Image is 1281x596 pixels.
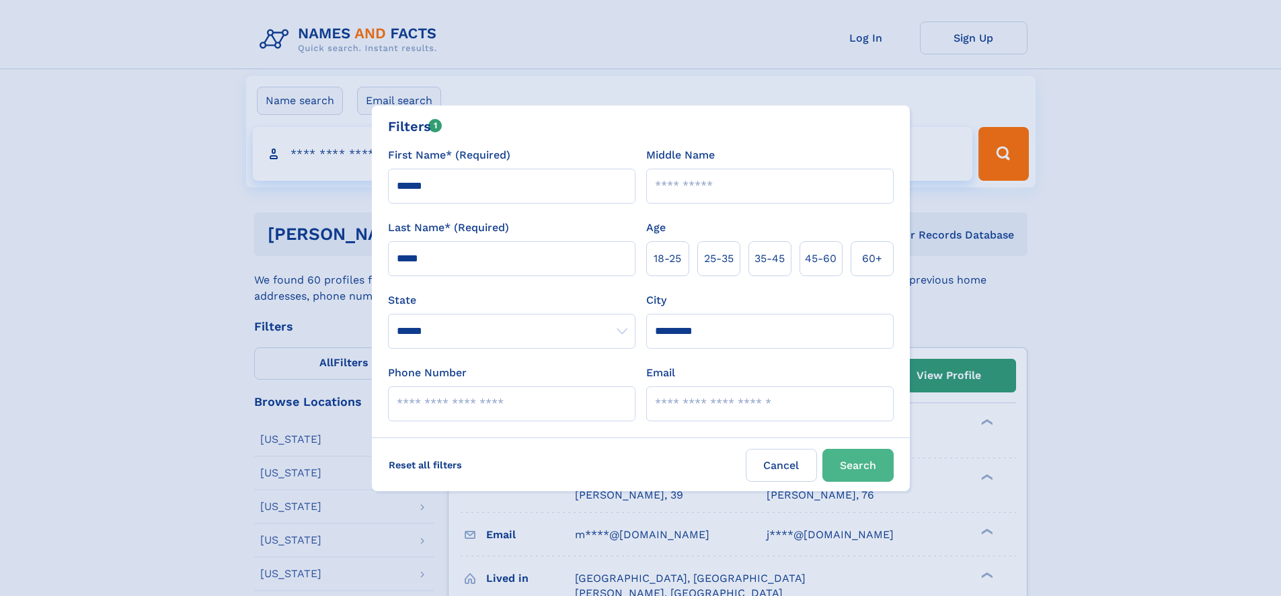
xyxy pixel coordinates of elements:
span: 60+ [862,251,882,267]
span: 18‑25 [654,251,681,267]
label: First Name* (Required) [388,147,510,163]
label: Age [646,220,666,236]
label: Middle Name [646,147,715,163]
button: Search [822,449,894,482]
label: Last Name* (Required) [388,220,509,236]
span: 45‑60 [805,251,837,267]
span: 25‑35 [704,251,734,267]
label: State [388,292,635,308]
label: Email [646,365,675,381]
label: City [646,292,666,308]
div: Filters [388,116,442,136]
label: Phone Number [388,365,467,381]
label: Cancel [746,449,817,482]
span: 35‑45 [754,251,785,267]
label: Reset all filters [380,449,471,481]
